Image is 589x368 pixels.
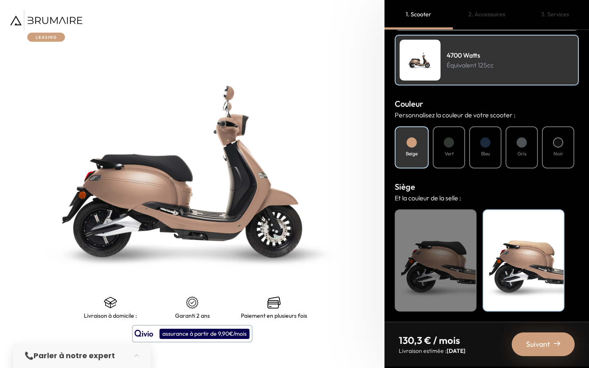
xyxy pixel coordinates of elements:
p: Et la couleur de la selle : [395,193,579,203]
h4: Vert [445,150,454,157]
h4: Noir [553,150,563,157]
img: Brumaire Leasing [10,10,82,42]
p: Équivalent 125cc [447,60,494,70]
p: Livraison estimée : [399,347,465,355]
h3: Couleur [395,98,579,110]
h4: Bleu [481,150,490,157]
h4: Beige [488,214,560,225]
p: Personnalisez la couleur de votre scooter : [395,110,579,120]
h4: Noir [400,214,472,225]
img: right-arrow-2.png [554,340,560,347]
p: 130,3 € / mois [399,334,465,347]
h4: Gris [517,150,526,157]
p: Garanti 2 ans [175,312,210,319]
img: Scooter Leasing [400,40,441,81]
p: Paiement en plusieurs fois [241,312,307,319]
h4: 4700 Watts [447,50,494,60]
h4: Beige [406,150,418,157]
img: logo qivio [135,329,153,339]
span: [DATE] [447,347,465,355]
h3: Siège [395,181,579,193]
img: credit-cards.png [268,296,281,309]
img: shipping.png [104,296,117,309]
span: Suivant [526,339,550,350]
p: Livraison à domicile : [84,312,137,319]
button: assurance à partir de 9,90€/mois [132,325,252,342]
img: certificat-de-garantie.png [186,296,199,309]
div: assurance à partir de 9,90€/mois [160,329,250,339]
